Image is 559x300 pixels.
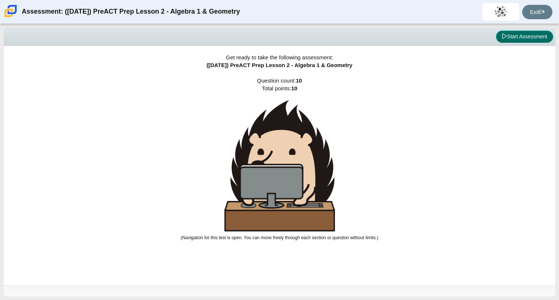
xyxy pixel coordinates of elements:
button: Start Assessment [496,31,553,43]
a: Exit [522,5,552,19]
img: Carmen School of Science & Technology [3,3,18,19]
a: Carmen School of Science & Technology [3,14,18,20]
span: Get ready to take the following assessment: [226,54,333,60]
b: 10 [291,85,297,91]
small: (Navigation for this test is open. You can move freely through each section or question without l... [181,235,378,240]
div: Assessment: ([DATE]) PreACT Prep Lesson 2 - Algebra 1 & Geometry [22,3,240,21]
b: 10 [296,77,302,84]
span: Question count: Total points: [181,77,378,240]
img: hedgehog-behind-computer-large.png [224,100,335,231]
span: ([DATE]) PreACT Prep Lesson 2 - Algebra 1 & Geometry [207,62,353,68]
img: sairai.correacorre.XqwtDX [495,6,507,18]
